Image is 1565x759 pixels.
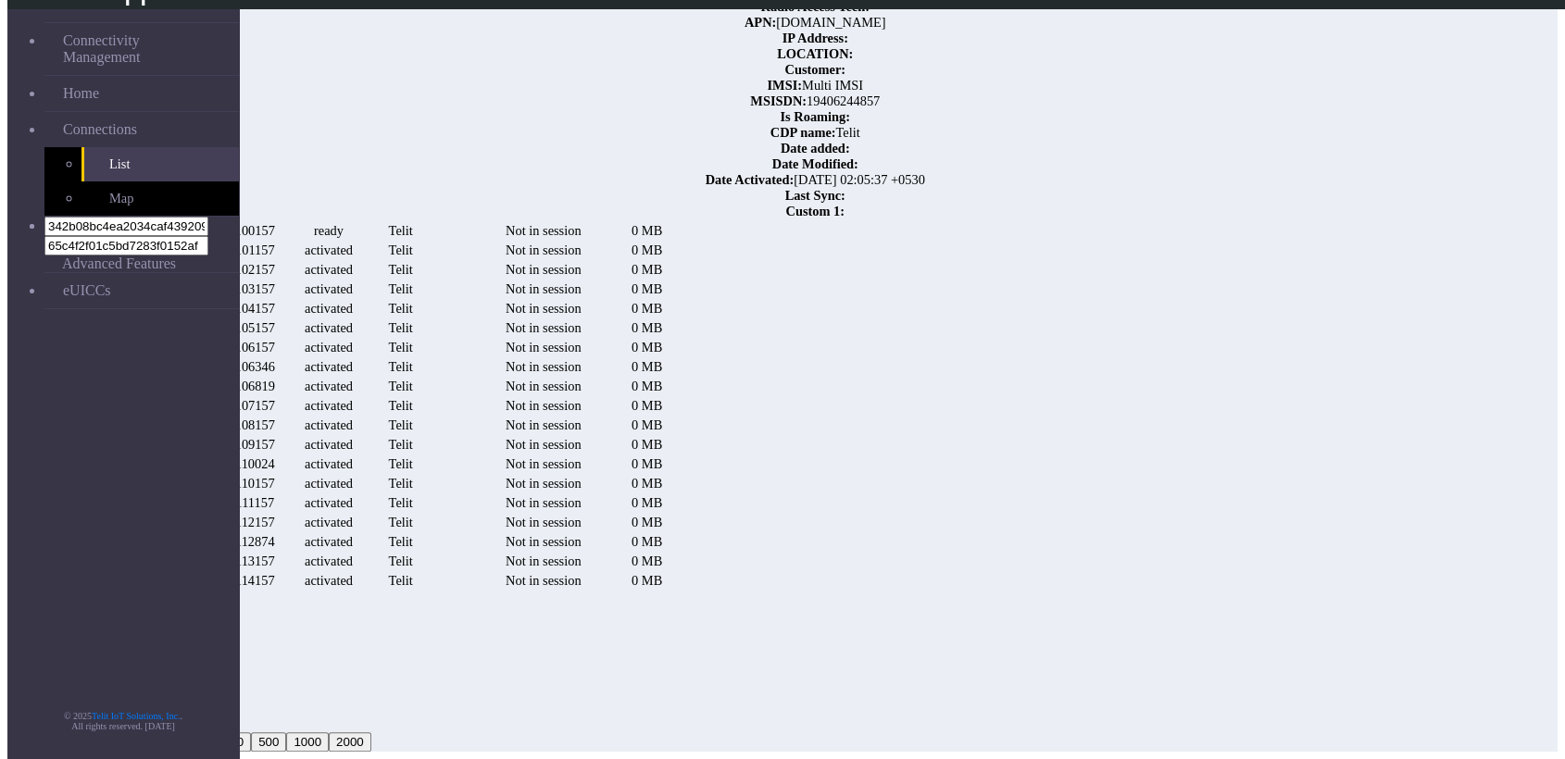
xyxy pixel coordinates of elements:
span: 0 MB [632,243,662,257]
span: 0 MB [632,281,662,296]
span: 0 MB [632,262,662,277]
span: 0 MB [632,379,662,393]
a: Map [81,181,239,216]
span: activated [305,515,353,529]
span: Custom 1 : [785,204,845,218]
span: Last Sync : [785,188,845,203]
a: eUICCs [44,273,239,308]
a: Connectivity Management [44,23,239,75]
span: activated [305,281,353,296]
span: 0 MB [632,398,662,413]
div: Telit [365,495,436,511]
div: Telit [365,223,436,239]
span: Not in session [506,281,582,296]
span: IP Address : [782,31,848,45]
span: Not in session [506,573,582,588]
div: Telit [365,262,436,278]
div: Telit [365,379,436,394]
span: IMSI : [767,78,802,93]
span: Connections [63,121,137,138]
button: 2000 [329,732,371,752]
span: APN : [745,15,776,30]
div: 20 [123,732,1326,752]
span: activated [305,398,353,413]
span: Is Roaming : [780,109,850,124]
span: activated [305,456,353,471]
span: Advanced Features [62,255,176,272]
span: Date Modified : [772,156,858,171]
span: Not in session [506,262,582,277]
span: Not in session [506,456,582,471]
span: Not in session [506,301,582,316]
span: activated [305,359,353,374]
span: 0 MB [632,476,662,491]
span: MSISDN : [750,93,807,108]
span: Not in session [506,534,582,549]
a: Home [44,76,239,111]
span: activated [305,554,353,568]
span: activated [305,534,353,549]
span: 0 MB [632,340,662,355]
span: 0 MB [632,573,662,588]
a: List [81,147,239,181]
span: activated [305,437,353,452]
span: 0 MB [632,320,662,335]
span: 0 MB [632,437,662,452]
span: activated [305,379,353,393]
div: Telit [365,359,436,375]
button: 500 [251,732,286,752]
span: Multi IMSI [802,78,863,93]
span: Not in session [506,320,582,335]
span: Not in session [506,379,582,393]
span: activated [305,340,353,355]
span: List [109,156,130,172]
span: 0 MB [632,534,662,549]
button: 1000 [286,732,329,752]
span: 0 MB [632,417,662,432]
div: Telit [365,437,436,453]
a: Connections [44,112,239,147]
div: Telit [365,281,436,297]
span: Not in session [506,340,582,355]
span: 0 MB [632,301,662,316]
span: Not in session [506,554,582,568]
span: LOCATION : [777,46,853,61]
span: [DOMAIN_NAME] [776,15,885,30]
span: Not in session [506,398,582,413]
span: Date Activated : [706,172,795,187]
span: 0 MB [632,554,662,568]
span: 0 MB [632,456,662,471]
span: activated [305,301,353,316]
div: Telit [365,417,436,433]
span: CDP name : [770,125,836,140]
a: Telit IoT Solutions, Inc. [92,711,181,721]
p: All rights reserved. [DATE] [7,721,239,731]
span: activated [305,243,353,257]
div: Telit [365,301,436,317]
span: Not in session [506,417,582,432]
div: Telit [365,320,436,336]
span: activated [305,573,353,588]
span: ready [314,223,344,238]
span: Date added : [781,141,850,156]
span: Not in session [506,223,582,238]
span: 19406244857 [807,93,880,108]
div: Telit [365,534,436,550]
span: Not in session [506,437,582,452]
span: Not in session [506,243,582,257]
p: © 2025 . [7,711,239,721]
div: Telit [365,476,436,491]
span: 0 MB [632,495,662,510]
div: Telit [365,515,436,530]
span: Not in session [506,476,582,491]
div: Telit [365,398,436,414]
div: Telit [365,456,436,472]
span: activated [305,476,353,491]
nav: Connections list navigation [123,606,1326,698]
span: Not in session [506,495,582,510]
div: Telit [365,243,436,258]
span: Customer : [784,62,845,77]
span: Not in session [506,359,582,374]
span: Map [109,191,133,206]
div: Telit [365,554,436,569]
